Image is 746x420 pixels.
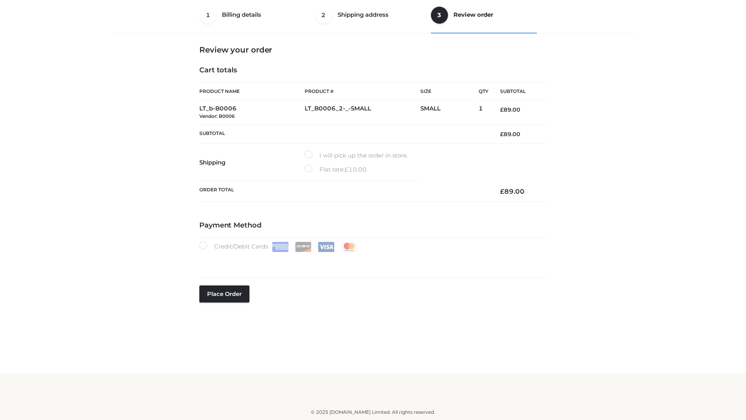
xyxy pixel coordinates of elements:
[479,100,488,125] td: 1
[204,256,542,264] iframe: Secure card payment input frame
[199,66,547,75] h4: Cart totals
[199,82,305,100] th: Product Name
[420,83,475,100] th: Size
[199,241,358,252] label: Credit/Debit Cards
[345,166,349,173] span: £
[272,242,289,252] img: Amex
[488,83,547,100] th: Subtotal
[341,242,357,252] img: Mastercard
[199,144,305,181] th: Shipping
[305,100,420,125] td: LT_B0006_2-_-SMALL
[500,106,504,113] span: £
[199,100,305,125] td: LT_b-B0006
[199,221,547,230] h4: Payment Method
[305,82,420,100] th: Product #
[500,187,525,195] bdi: 89.00
[500,187,504,195] span: £
[479,82,488,100] th: Qty
[199,181,488,202] th: Order Total
[199,113,235,119] small: Vendor: B0006
[295,242,312,252] img: Discover
[199,285,249,303] button: Place order
[305,150,408,161] label: I will pick up the order in store.
[199,45,547,54] h3: Review your order
[420,100,479,125] td: SMALL
[199,124,488,143] th: Subtotal
[318,242,335,252] img: Visa
[345,166,367,173] bdi: 10.00
[500,131,520,138] bdi: 89.00
[115,408,631,416] div: © 2025 [DOMAIN_NAME] Limited. All rights reserved.
[305,164,367,175] label: Flat rate:
[500,106,520,113] bdi: 89.00
[500,131,504,138] span: £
